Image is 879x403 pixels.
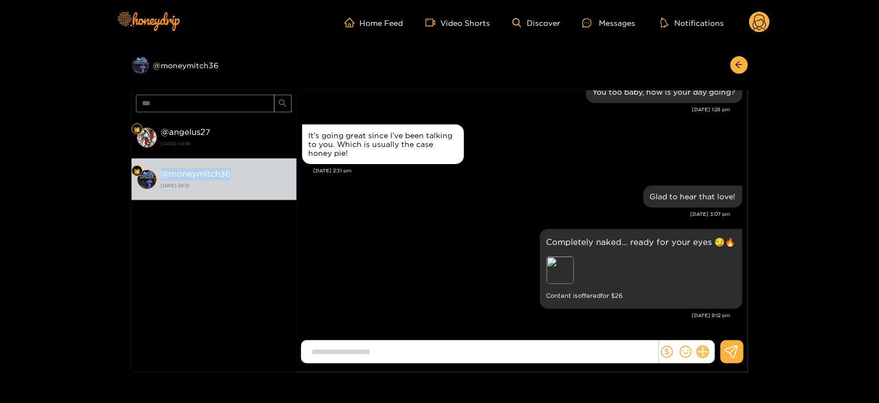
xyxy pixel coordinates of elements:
[302,106,731,113] div: [DATE] 1:28 pm
[137,128,157,148] img: conversation
[547,236,736,248] p: Completely naked… ready for your eyes 😏🔥
[161,181,291,190] strong: [DATE] 20:12
[582,17,635,29] div: Messages
[512,18,560,28] a: Discover
[425,18,490,28] a: Video Shorts
[302,210,731,218] div: [DATE] 3:07 pm
[314,167,742,175] div: [DATE] 2:31 pm
[279,99,287,108] span: search
[540,229,742,309] div: Aug. 13, 8:12 pm
[302,312,731,319] div: [DATE] 8:12 pm
[730,56,748,74] button: arrow-left
[657,17,727,28] button: Notifications
[661,346,673,358] span: dollar
[274,95,292,112] button: search
[134,168,140,175] img: Fan Level
[161,127,211,137] strong: @ angelus27
[735,61,743,70] span: arrow-left
[161,169,231,178] strong: @ moneymitch36
[161,139,291,149] strong: [DATE] 09:46
[425,18,441,28] span: video-camera
[137,170,157,189] img: conversation
[345,18,360,28] span: home
[309,131,457,157] div: It’s going great since I’ve been talking to you. Which is usually the case honey pie!
[643,186,742,208] div: Aug. 13, 3:07 pm
[345,18,403,28] a: Home Feed
[302,124,464,164] div: Aug. 13, 2:31 pm
[650,192,736,201] div: Glad to hear that love!
[659,344,675,360] button: dollar
[593,88,736,96] div: You too baby, how is your day going?
[547,290,736,302] small: Content is offered for $ 26
[680,346,692,358] span: smile
[134,126,140,133] img: Fan Level
[132,56,297,74] div: @moneymitch36
[586,81,742,103] div: Aug. 13, 1:28 pm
